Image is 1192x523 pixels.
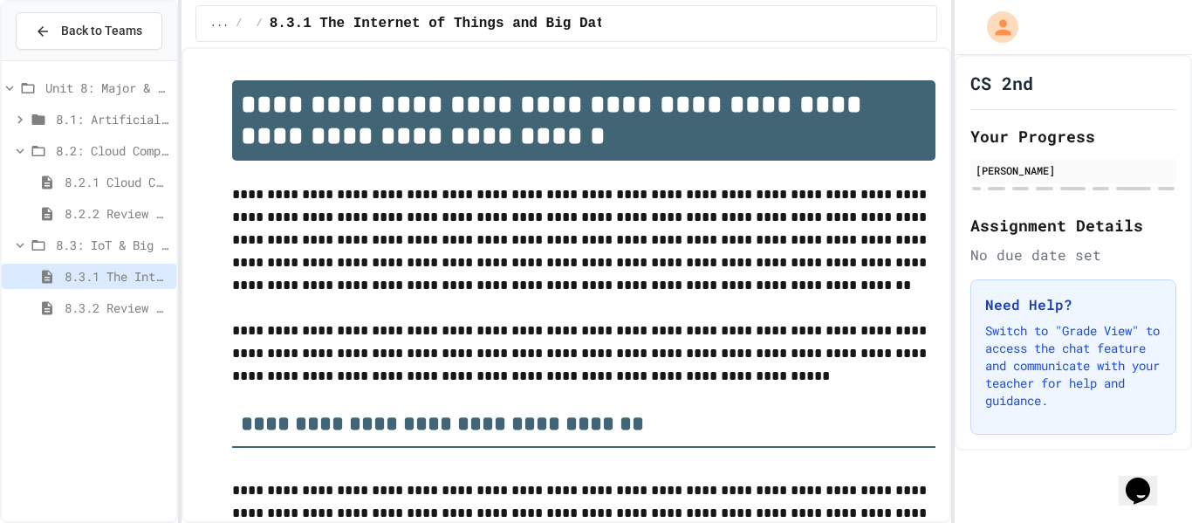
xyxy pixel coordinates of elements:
[56,110,169,128] span: 8.1: Artificial Intelligence Basics
[969,7,1023,47] div: My Account
[257,17,263,31] span: /
[56,141,169,160] span: 8.2: Cloud Computing
[1119,453,1175,506] iframe: chat widget
[65,299,169,317] span: 8.3.2 Review - The Internet of Things and Big Data
[65,267,169,286] span: 8.3.1 The Internet of Things and Big Data: Our Connected Digital World
[970,244,1176,265] div: No due date set
[970,213,1176,237] h2: Assignment Details
[45,79,169,97] span: Unit 8: Major & Emerging Technologies
[985,322,1161,409] p: Switch to "Grade View" to access the chat feature and communicate with your teacher for help and ...
[65,204,169,223] span: 8.2.2 Review - Cloud Computing
[236,17,242,31] span: /
[56,236,169,254] span: 8.3: IoT & Big Data
[970,124,1176,148] h2: Your Progress
[985,294,1161,315] h3: Need Help?
[970,71,1033,95] h1: CS 2nd
[61,22,142,40] span: Back to Teams
[210,17,229,31] span: ...
[65,173,169,191] span: 8.2.1 Cloud Computing: Transforming the Digital World
[976,162,1171,178] div: [PERSON_NAME]
[270,13,856,34] span: 8.3.1 The Internet of Things and Big Data: Our Connected Digital World
[16,12,162,50] button: Back to Teams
